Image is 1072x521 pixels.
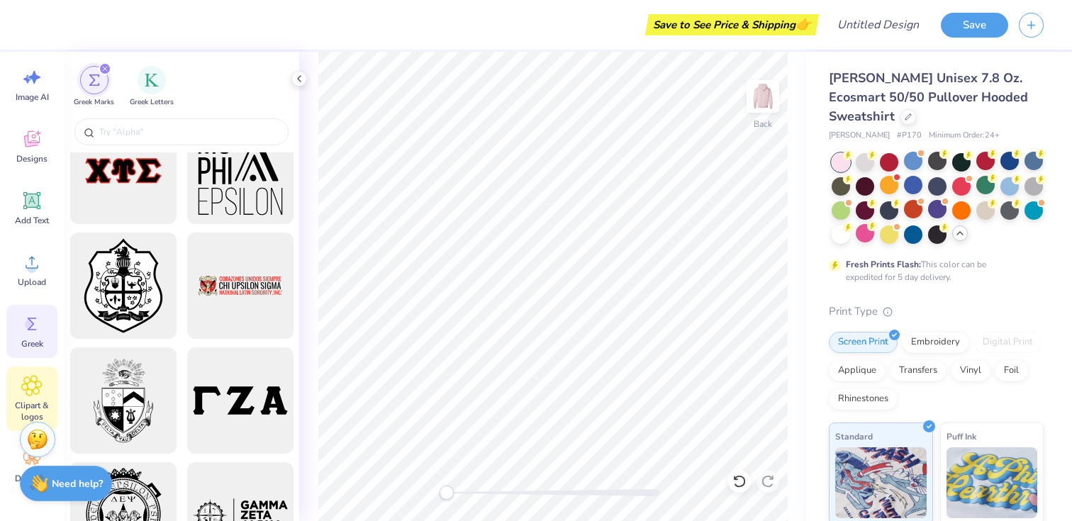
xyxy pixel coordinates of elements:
[890,360,947,381] div: Transfers
[9,400,55,422] span: Clipart & logos
[829,360,886,381] div: Applique
[947,447,1038,518] img: Puff Ink
[130,66,174,108] button: filter button
[835,429,873,444] span: Standard
[995,360,1028,381] div: Foil
[835,447,927,518] img: Standard
[951,360,990,381] div: Vinyl
[973,332,1042,353] div: Digital Print
[749,82,777,111] img: Back
[947,429,976,444] span: Puff Ink
[846,258,1020,284] div: This color can be expedited for 5 day delivery.
[929,130,1000,142] span: Minimum Order: 24 +
[74,97,114,108] span: Greek Marks
[16,153,48,164] span: Designs
[15,473,49,484] span: Decorate
[15,215,49,226] span: Add Text
[74,66,114,108] div: filter for Greek Marks
[130,66,174,108] div: filter for Greek Letters
[829,69,1028,125] span: [PERSON_NAME] Unisex 7.8 Oz. Ecosmart 50/50 Pullover Hooded Sweatshirt
[98,125,279,139] input: Try "Alpha"
[829,332,898,353] div: Screen Print
[829,388,898,410] div: Rhinestones
[440,486,454,500] div: Accessibility label
[846,259,921,270] strong: Fresh Prints Flash:
[18,276,46,288] span: Upload
[130,97,174,108] span: Greek Letters
[897,130,922,142] span: # P170
[941,13,1008,38] button: Save
[145,73,159,87] img: Greek Letters Image
[52,477,103,491] strong: Need help?
[826,11,930,39] input: Untitled Design
[89,74,100,86] img: Greek Marks Image
[829,303,1044,320] div: Print Type
[74,66,114,108] button: filter button
[649,14,815,35] div: Save to See Price & Shipping
[21,338,43,349] span: Greek
[795,16,811,33] span: 👉
[16,91,49,103] span: Image AI
[754,118,772,130] div: Back
[829,130,890,142] span: [PERSON_NAME]
[902,332,969,353] div: Embroidery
